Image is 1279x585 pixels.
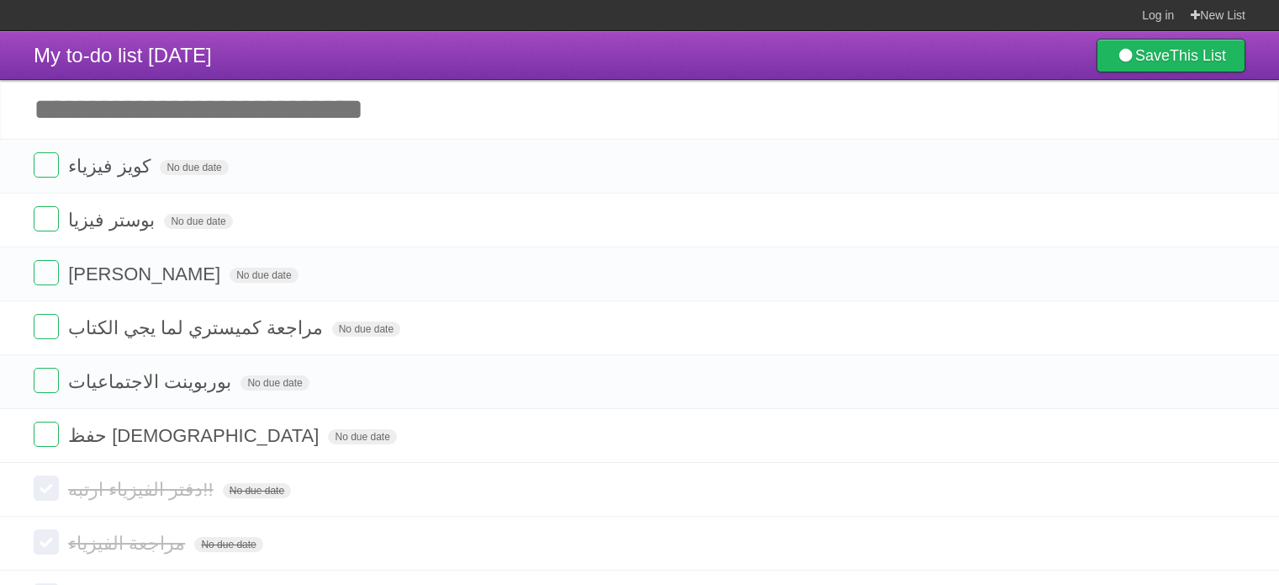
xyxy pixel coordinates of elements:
a: SaveThis List [1097,39,1245,72]
span: بوستر فيزيا [68,210,159,231]
span: No due date [332,322,400,337]
span: No due date [160,160,228,175]
label: Done [34,314,59,339]
label: Done [34,152,59,178]
label: Done [34,368,59,393]
span: No due date [194,537,262,552]
label: Done [34,260,59,285]
label: Done [34,476,59,501]
label: Done [34,422,59,447]
span: My to-do list [DATE] [34,44,212,66]
span: [PERSON_NAME] [68,263,225,285]
span: No due date [328,429,396,444]
span: حفظ [DEMOGRAPHIC_DATA] [68,425,323,446]
span: بوربوينت الاجتماعيات [68,371,235,392]
label: Done [34,529,59,555]
span: دفتر الفيزياء ارتبه!! [68,479,217,500]
span: No due date [230,268,298,283]
label: Done [34,206,59,231]
span: مراجعة كميستري لما يجي الكتاب [68,317,326,338]
b: This List [1170,47,1226,64]
span: No due date [223,483,291,498]
span: كويز فيزياء [68,156,155,177]
span: No due date [240,375,309,391]
span: No due date [164,214,232,229]
span: مراجعة الفيزياء [68,533,189,554]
